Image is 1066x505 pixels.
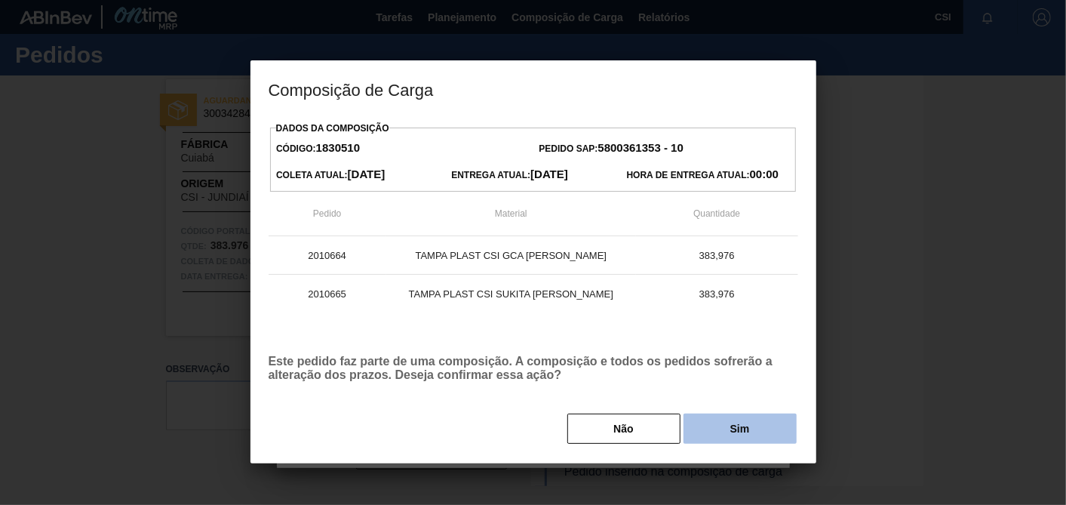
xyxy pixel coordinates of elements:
[539,143,684,154] span: Pedido SAP:
[750,168,779,180] strong: 00:00
[269,275,386,313] td: 2010665
[386,275,636,313] td: TAMPA PLAST CSI SUKITA [PERSON_NAME]
[598,141,684,154] strong: 5800361353 - 10
[451,170,568,180] span: Entrega Atual:
[316,141,360,154] strong: 1830510
[276,170,385,180] span: Coleta Atual:
[495,208,527,219] span: Material
[276,143,360,154] span: Código:
[636,236,798,275] td: 383,976
[627,170,779,180] span: Hora de Entrega Atual:
[276,123,389,134] label: Dados da Composição
[313,208,341,219] span: Pedido
[348,168,386,180] strong: [DATE]
[684,414,797,444] button: Sim
[530,168,568,180] strong: [DATE]
[250,60,816,118] h3: Composição de Carga
[567,414,680,444] button: Não
[636,275,798,313] td: 383,976
[386,236,636,275] td: TAMPA PLAST CSI GCA [PERSON_NAME]
[269,236,386,275] td: 2010664
[269,355,798,382] p: Este pedido faz parte de uma composição. A composição e todos os pedidos sofrerão a alteração dos...
[693,208,740,219] span: Quantidade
